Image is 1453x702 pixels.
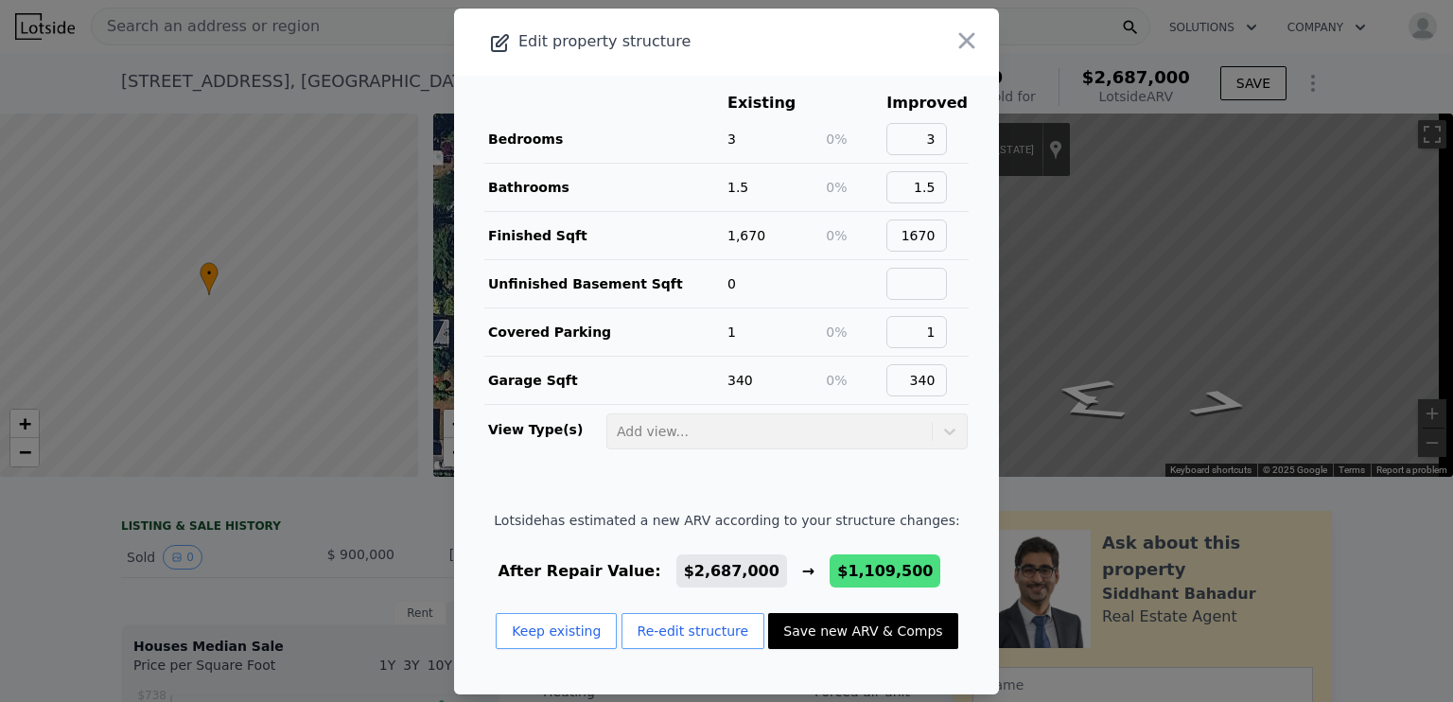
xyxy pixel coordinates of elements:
td: Finished Sqft [484,211,726,259]
span: 1.5 [727,180,748,195]
td: Covered Parking [484,307,726,356]
span: 0% [826,180,847,195]
button: Save new ARV & Comps [768,613,957,649]
span: 1 [727,325,736,340]
td: Unfinished Basement Sqft [484,259,726,307]
th: Improved [885,91,969,115]
span: 0% [826,228,847,243]
span: 340 [727,373,753,388]
span: 0 [727,276,736,291]
span: 0% [826,325,847,340]
button: Re-edit structure [621,613,765,649]
span: Lotside has estimated a new ARV according to your structure changes: [494,511,959,530]
span: 3 [727,132,736,147]
div: Edit property structure [454,28,890,55]
div: After Repair Value: → [494,560,959,583]
td: Bathrooms [484,163,726,211]
span: 1,670 [727,228,765,243]
td: View Type(s) [484,405,605,450]
span: $2,687,000 [684,562,779,580]
th: Existing [726,91,825,115]
td: Garage Sqft [484,356,726,404]
span: 0% [826,132,847,147]
td: Bedrooms [484,115,726,164]
span: $1,109,500 [837,562,933,580]
button: Keep existing [496,613,617,649]
span: 0% [826,373,847,388]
